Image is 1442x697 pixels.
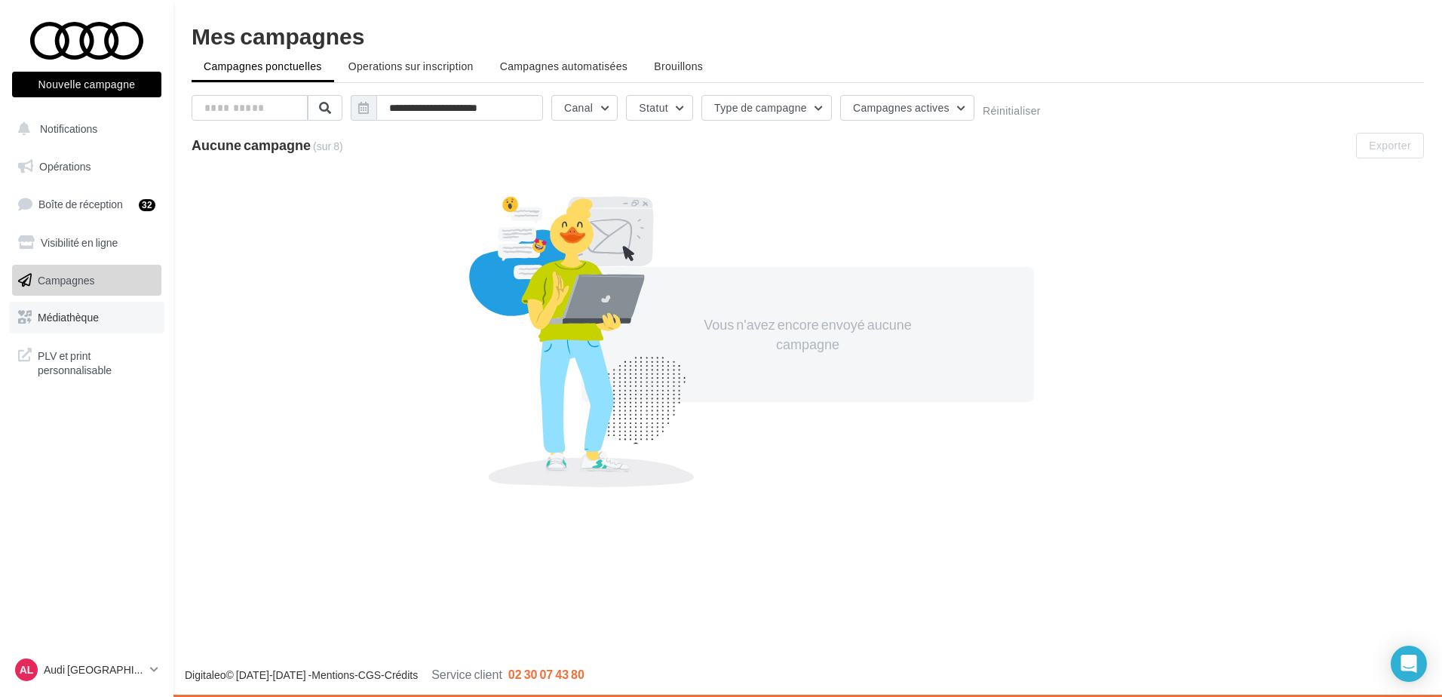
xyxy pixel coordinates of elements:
div: Open Intercom Messenger [1391,646,1427,682]
span: Brouillons [654,60,703,72]
button: Nouvelle campagne [12,72,161,97]
div: 32 [139,199,155,211]
span: 02 30 07 43 80 [508,667,584,681]
span: Aucune campagne [192,137,311,153]
a: Mentions [311,668,354,681]
span: PLV et print personnalisable [38,345,155,378]
button: Réinitialiser [983,105,1041,117]
a: Opérations [9,151,164,183]
p: Audi [GEOGRAPHIC_DATA][PERSON_NAME] [44,662,144,677]
span: Boîte de réception [38,198,123,210]
a: Médiathèque [9,302,164,333]
a: Boîte de réception32 [9,188,164,220]
button: Campagnes actives [840,95,974,121]
span: Service client [431,667,502,681]
a: Campagnes [9,265,164,296]
div: Mes campagnes [192,24,1424,47]
span: Campagnes [38,273,95,286]
a: Crédits [385,668,418,681]
span: (sur 8) [313,139,343,154]
span: Notifications [40,122,97,135]
button: Statut [626,95,693,121]
button: Notifications [9,113,158,145]
a: Digitaleo [185,668,226,681]
span: © [DATE]-[DATE] - - - [185,668,584,681]
span: Campagnes automatisées [500,60,627,72]
a: PLV et print personnalisable [9,339,164,384]
button: Canal [551,95,618,121]
span: Opérations [39,160,91,173]
a: AL Audi [GEOGRAPHIC_DATA][PERSON_NAME] [12,656,161,684]
span: Campagnes actives [853,101,950,114]
span: AL [20,662,34,677]
a: Visibilité en ligne [9,227,164,259]
span: Médiathèque [38,311,99,324]
a: CGS [358,668,381,681]
button: Exporter [1356,133,1424,158]
span: Operations sur inscription [348,60,474,72]
div: Vous n'avez encore envoyé aucune campagne [678,315,937,354]
button: Type de campagne [701,95,832,121]
span: Visibilité en ligne [41,236,118,249]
